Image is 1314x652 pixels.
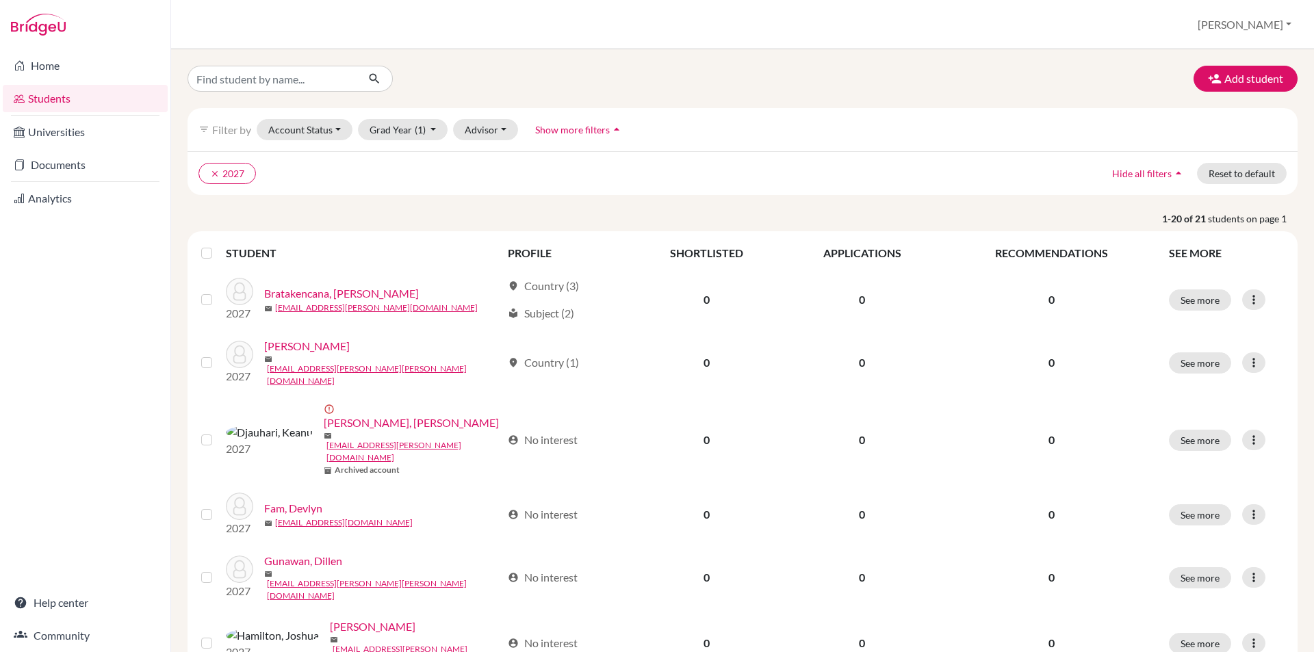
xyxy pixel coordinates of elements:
div: Country (1) [508,354,579,371]
td: 0 [631,270,782,330]
td: 0 [782,395,942,484]
th: APPLICATIONS [782,237,942,270]
button: See more [1169,289,1231,311]
a: Bratakencana, [PERSON_NAME] [264,285,419,302]
button: Account Status [257,119,352,140]
p: 0 [951,291,1152,308]
p: 0 [951,569,1152,586]
a: Documents [3,151,168,179]
th: SEE MORE [1161,237,1292,270]
p: 2027 [226,441,313,457]
span: location_on [508,281,519,291]
a: Home [3,52,168,79]
button: Grad Year(1) [358,119,448,140]
a: Gunawan, Dillen [264,553,342,569]
span: mail [324,432,332,440]
p: 2027 [226,520,253,536]
p: 2027 [226,583,253,599]
strong: 1-20 of 21 [1162,211,1208,226]
span: error_outline [324,404,337,415]
a: Universities [3,118,168,146]
td: 0 [782,484,942,545]
span: inventory_2 [324,467,332,475]
p: 0 [951,432,1152,448]
th: SHORTLISTED [631,237,782,270]
a: [EMAIL_ADDRESS][DOMAIN_NAME] [275,517,413,529]
div: No interest [508,635,578,651]
span: account_circle [508,434,519,445]
img: Hamilton, Joshua [226,627,319,644]
td: 0 [631,395,782,484]
a: [PERSON_NAME] [264,338,350,354]
td: 0 [782,545,942,610]
button: Advisor [453,119,518,140]
i: arrow_drop_up [610,122,623,136]
a: Fam, Devlyn [264,500,322,517]
i: arrow_drop_up [1172,166,1185,180]
img: Gunawan, Dillen [226,556,253,583]
a: Students [3,85,168,112]
p: 0 [951,354,1152,371]
a: Help center [3,589,168,616]
div: No interest [508,506,578,523]
button: See more [1169,567,1231,588]
span: account_circle [508,572,519,583]
span: account_circle [508,509,519,520]
i: filter_list [198,124,209,135]
span: mail [264,570,272,578]
input: Find student by name... [188,66,357,92]
span: Filter by [212,123,251,136]
th: PROFILE [500,237,631,270]
button: [PERSON_NAME] [1191,12,1298,38]
span: students on page 1 [1208,211,1298,226]
span: mail [264,355,272,363]
span: (1) [415,124,426,135]
button: Show more filtersarrow_drop_up [524,119,635,140]
a: Community [3,622,168,649]
a: [EMAIL_ADDRESS][PERSON_NAME][PERSON_NAME][DOMAIN_NAME] [267,363,502,387]
p: 2027 [226,368,253,384]
td: 0 [631,484,782,545]
button: Add student [1194,66,1298,92]
p: 0 [951,635,1152,651]
img: Djauhari, Keanu [226,424,313,441]
a: [EMAIL_ADDRESS][PERSON_NAME][DOMAIN_NAME] [326,439,502,464]
span: Show more filters [535,124,610,135]
td: 0 [631,545,782,610]
a: [EMAIL_ADDRESS][PERSON_NAME][DOMAIN_NAME] [275,302,478,314]
th: STUDENT [226,237,500,270]
div: Country (3) [508,278,579,294]
span: mail [264,304,272,313]
div: No interest [508,432,578,448]
img: Fam, Devlyn [226,493,253,520]
b: Archived account [335,464,400,476]
span: location_on [508,357,519,368]
div: Subject (2) [508,305,574,322]
a: [EMAIL_ADDRESS][PERSON_NAME][PERSON_NAME][DOMAIN_NAME] [267,577,502,602]
button: Hide all filtersarrow_drop_up [1100,163,1197,184]
i: clear [210,169,220,179]
td: 0 [782,270,942,330]
div: No interest [508,569,578,586]
button: See more [1169,504,1231,525]
span: mail [330,636,338,644]
p: 2027 [226,305,253,322]
img: Bratakencana, Keanu [226,278,253,305]
td: 0 [782,330,942,395]
span: account_circle [508,638,519,649]
img: Bridge-U [11,14,66,36]
td: 0 [631,330,782,395]
a: [PERSON_NAME] [330,618,415,635]
a: Analytics [3,185,168,212]
p: 0 [951,506,1152,523]
span: Hide all filters [1112,168,1172,179]
th: RECOMMENDATIONS [942,237,1161,270]
span: local_library [508,308,519,319]
img: Daryanani, Muskan [226,341,253,368]
button: See more [1169,430,1231,451]
span: mail [264,519,272,527]
button: Reset to default [1197,163,1287,184]
button: clear2027 [198,163,256,184]
a: [PERSON_NAME], [PERSON_NAME] [324,415,499,431]
button: See more [1169,352,1231,374]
